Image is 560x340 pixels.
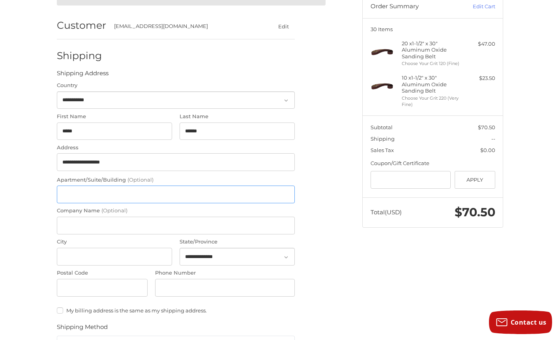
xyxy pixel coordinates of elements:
label: My billing address is the same as my shipping address. [57,307,295,314]
span: Total (USD) [371,208,402,216]
label: Phone Number [155,269,295,277]
div: $23.50 [464,74,495,82]
span: Sales Tax [371,147,394,153]
label: Company Name [57,207,295,215]
div: $47.00 [464,40,495,48]
li: Choose Your Grit 220 (Very Fine) [402,95,462,108]
button: Apply [455,171,495,189]
h2: Customer [57,19,106,32]
div: [EMAIL_ADDRESS][DOMAIN_NAME] [114,22,257,30]
h2: Shipping [57,50,103,62]
h3: Order Summary [371,3,455,11]
h4: 20 x 1-1/2" x 30" Aluminum Oxide Sanding Belt [402,40,462,59]
label: Postal Code [57,269,148,277]
label: First Name [57,113,172,121]
legend: Shipping Address [57,69,109,82]
legend: Shipping Method [57,323,108,335]
div: Coupon/Gift Certificate [371,160,495,167]
input: Gift Certificate or Coupon Code [371,171,451,189]
a: Edit Cart [455,3,495,11]
label: Country [57,82,295,89]
h4: 10 x 1-1/2" x 30" Aluminum Oxide Sanding Belt [402,74,462,94]
label: State/Province [180,238,295,246]
span: $70.50 [455,205,495,219]
label: Apartment/Suite/Building [57,176,295,184]
small: (Optional) [101,207,127,214]
span: $0.00 [480,147,495,153]
label: Last Name [180,113,295,121]
h3: 30 Items [371,26,495,32]
small: (Optional) [127,177,154,183]
label: City [57,238,172,246]
li: Choose Your Grit 120 (Fine) [402,60,462,67]
label: Address [57,144,295,152]
span: Contact us [511,318,547,327]
button: Contact us [489,310,552,334]
span: $70.50 [478,124,495,130]
span: Subtotal [371,124,393,130]
span: -- [491,136,495,142]
span: Shipping [371,136,395,142]
button: Edit [272,20,295,32]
